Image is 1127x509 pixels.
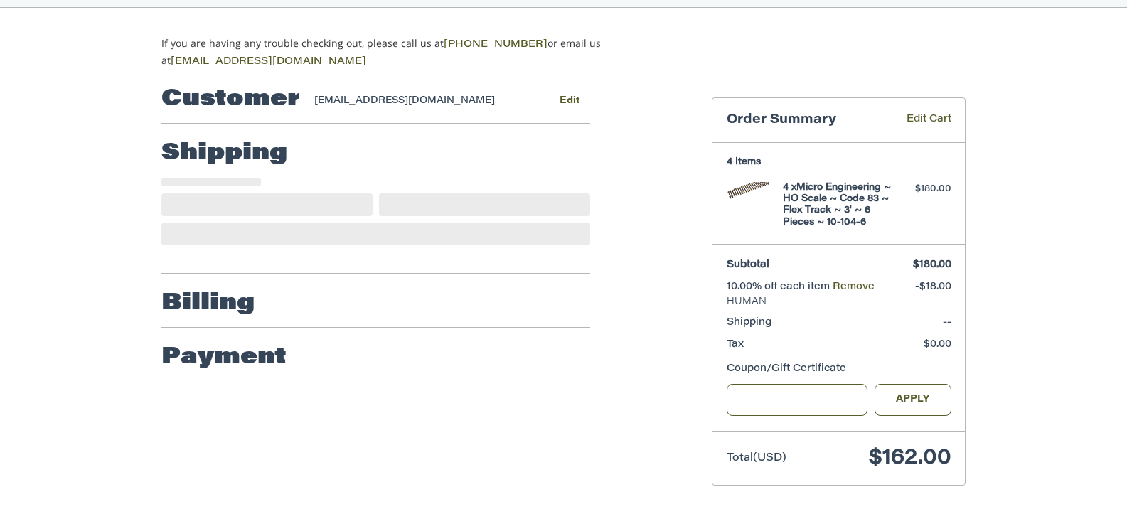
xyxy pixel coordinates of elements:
p: If you are having any trouble checking out, please call us at or email us at [161,36,646,70]
h2: Payment [161,343,287,372]
div: Coupon/Gift Certificate [727,362,951,377]
div: [EMAIL_ADDRESS][DOMAIN_NAME] [314,94,521,108]
h2: Customer [161,85,300,114]
h4: 4 x Micro Engineering ~ HO Scale ~ Code 83 ~ Flex Track ~ 3' ~ 6 Pieces ~ 10-104-6 [783,182,892,228]
span: 10.00% off each item [727,282,833,292]
a: Edit Cart [886,112,951,129]
button: Apply [875,384,951,416]
h2: Shipping [161,139,287,168]
span: Subtotal [727,260,769,270]
input: Gift Certificate or Coupon Code [727,384,868,416]
span: Tax [727,340,744,350]
h3: 4 Items [727,156,951,168]
h3: Order Summary [727,112,886,129]
span: -$18.00 [915,282,951,292]
a: [PHONE_NUMBER] [444,40,548,50]
button: Edit [548,90,590,111]
a: Remove [833,282,875,292]
span: $180.00 [913,260,951,270]
h2: Billing [161,289,255,318]
a: [EMAIL_ADDRESS][DOMAIN_NAME] [171,57,366,67]
span: $0.00 [924,340,951,350]
span: Shipping [727,318,771,328]
span: $162.00 [869,448,951,469]
span: -- [943,318,951,328]
span: HUMAN [727,295,951,309]
div: $180.00 [895,182,951,196]
span: Total (USD) [727,453,786,464]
